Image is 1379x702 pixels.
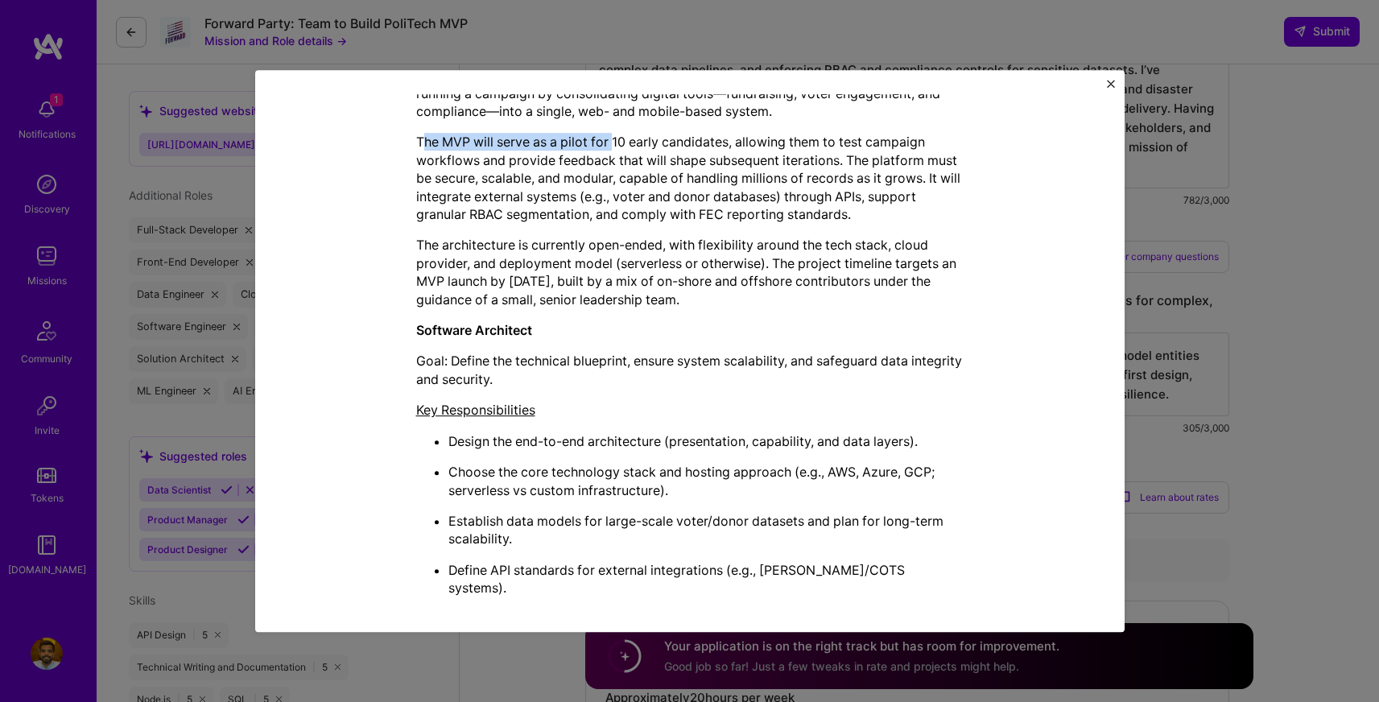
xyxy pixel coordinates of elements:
u: Key Responsibilities [416,403,535,419]
button: Close [1107,80,1115,97]
p: Define API standards for external integrations (e.g., [PERSON_NAME]/COTS systems). [448,561,964,597]
p: Goal: Define the technical blueprint, ensure system scalability, and safeguard data integrity and... [416,353,964,389]
p: Choose the core technology stack and hosting approach (e.g., AWS, Azure, GCP; serverless vs custo... [448,463,964,499]
p: The architecture is currently open-ended, with flexibility around the tech stack, cloud provider,... [416,237,964,309]
p: Establish data models for large-scale voter/donor datasets and plan for long-term scalability. [448,512,964,548]
p: Design the end-to-end architecture (presentation, capability, and data layers). [448,432,964,450]
p: The MVP will serve as a pilot for 10 early candidates, allowing them to test campaign workflows a... [416,134,964,224]
strong: Software Architect [416,322,532,338]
